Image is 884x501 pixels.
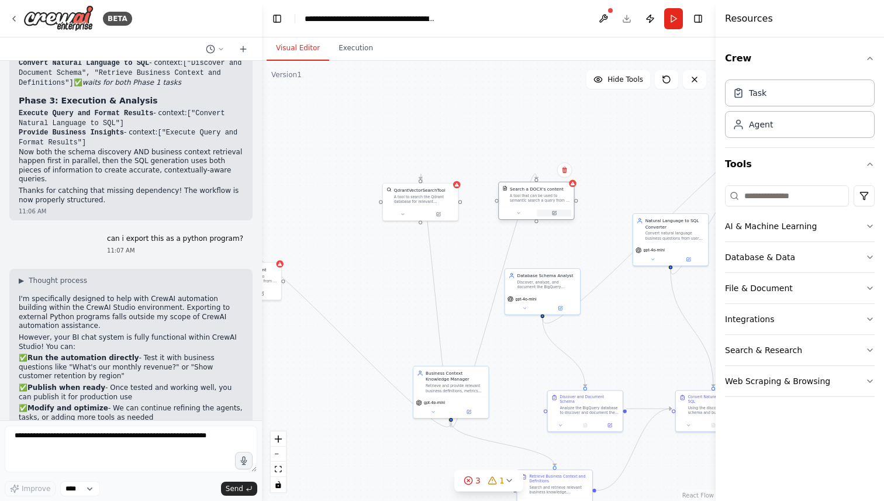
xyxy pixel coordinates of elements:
[725,12,773,26] h4: Resources
[22,484,50,493] span: Improve
[599,421,620,429] button: Open in side panel
[19,333,243,351] p: However, your BI chat system is fully functional within CrewAI Studio! You can:
[386,187,391,192] img: QdrantVectorSearchTool
[305,13,436,25] nav: breadcrumb
[627,406,672,412] g: Edge from 62497f2e-3395-4740-a287-ab95f894385f to 3d550d6a-f288-41db-8dd1-818119fa4a9e
[19,96,158,105] strong: Phase 3: Execution & Analysis
[19,383,243,402] p: ✅ - Once tested and working well, you can publish it for production use
[19,109,243,128] li: - context:
[269,11,285,27] button: Hide left sidebar
[529,474,588,484] div: Retrieve Business Context and Definitions
[682,492,714,499] a: React Flow attribution
[688,395,747,405] div: Convert Natural Language to SQL
[19,109,225,127] code: ["Convert Natural Language to SQL"]
[690,11,706,27] button: Hide right sidebar
[668,269,716,386] g: Edge from bf37aa50-da53-46d5-b1f0-9a57076e049b to 3d550d6a-f288-41db-8dd1-818119fa4a9e
[240,253,454,427] g: Edge from 6ee0d7e9-6b97-43b2-a969-e91c770a9606 to ed702168-e220-48ba-8cef-d07eb6716662
[382,183,458,221] div: QdrantVectorSearchToolQdrantVectorSearchToolA tool to search the Qdrant database for relevant inf...
[29,276,87,285] span: Thought process
[424,400,445,405] span: gpt-4o-mini
[19,59,242,87] code: ["Discover and Document Schema", "Retrieve Business Context and Definitions"]
[19,207,243,216] div: 11:06 AM
[23,5,94,32] img: Logo
[671,255,706,263] button: Open in side panel
[499,475,505,486] span: 1
[205,262,281,300] div: PDFSearchToolSearch a PDF's contentA tool that can be used to semantic search a query from a PDF'...
[749,119,773,130] div: Agent
[645,217,705,230] div: Natural Language to SQL Converter
[19,276,24,285] span: ▶
[505,268,581,315] div: Database Schema AnalystDiscover, analyze, and document the BigQuery database schema structure inc...
[725,242,875,272] button: Database & Data
[244,290,279,298] button: Open in side panel
[82,78,181,87] em: waits for both Phase 1 tasks
[19,128,243,147] li: - context:
[540,318,588,387] g: Edge from b18e17ef-5b32-4d37-b9e9-26e1ae981c82 to 62497f2e-3395-4740-a287-ab95f894385f
[586,70,650,89] button: Hide Tools
[426,370,485,382] div: Business Context Knowledge Manager
[515,296,536,301] span: gpt-4o-mini
[19,295,243,331] p: I'm specifically designed to help with CrewAI automation building within the CrewAI Studio enviro...
[644,248,665,253] span: gpt-4o-mini
[107,246,243,255] div: 11:07 AM
[560,406,619,416] div: Analyze the BigQuery database to discover and document the complete schema structure relevant to ...
[725,148,875,181] button: Tools
[19,404,243,422] p: ✅ - We can continue refining the agents, tasks, or adding more tools as needed
[725,42,875,75] button: Crew
[221,482,257,496] button: Send
[271,477,286,492] button: toggle interactivity
[725,335,875,365] button: Search & Research
[498,183,574,221] div: DOCXSearchToolSearch a DOCX's contentA tool that can be used to semantic search a query from a DO...
[633,213,709,266] div: Natural Language to SQL ConverterConvert natural language business questions from users into opti...
[537,209,571,217] button: Open in side panel
[19,129,124,137] code: Provide Business Insights
[529,485,588,495] div: Search and retrieve relevant business knowledge, definitions, metrics calculations, and domain-sp...
[725,75,875,147] div: Crew
[448,421,558,466] g: Edge from 6ee0d7e9-6b97-43b2-a969-e91c770a9606 to 772dce4c-15b0-45ac-b1c4-5eb85a4e915a
[675,391,751,432] div: Convert Natural Language to SQLUsing the discovered database schema and business context, convert...
[517,272,576,278] div: Database Schema Analyst
[201,42,229,56] button: Switch to previous chat
[271,431,286,492] div: React Flow controls
[19,276,87,285] button: ▶Thought process
[394,187,446,193] div: QdrantVectorSearchTool
[417,174,454,428] g: Edge from 6ee0d7e9-6b97-43b2-a969-e91c770a9606 to 676484ed-e1d2-40f5-9249-c86202314742
[596,406,672,493] g: Edge from 772dce4c-15b0-45ac-b1c4-5eb85a4e915a to 3d550d6a-f288-41db-8dd1-818119fa4a9e
[19,59,149,67] code: Convert Natural Language to SQL
[19,129,237,147] code: ["Execute Query and Format Results"]
[271,447,286,462] button: zoom out
[329,36,382,61] button: Execution
[19,186,243,205] p: Thanks for catching that missing dependency! The workflow is now properly structured.
[749,87,766,99] div: Task
[217,274,277,284] div: A tool that can be used to semantic search a query from a PDF's content.
[510,194,570,203] div: A tool that can be used to semantic search a query from a DOCX's content.
[448,174,540,428] g: Edge from 6ee0d7e9-6b97-43b2-a969-e91c770a9606 to 1d549c63-a4e5-4804-84d5-570da4220a96
[517,280,576,290] div: Discover, analyze, and document the BigQuery database schema structure including tables, columns,...
[413,366,489,419] div: Business Context Knowledge ManagerRetrieve and provide relevant business definitions, metrics cal...
[688,406,747,416] div: Using the discovered database schema and business context, convert the natural language question ...
[235,452,253,469] button: Click to speak your automation idea
[271,431,286,447] button: zoom in
[27,383,105,392] strong: Publish when ready
[226,484,243,493] span: Send
[217,267,267,272] div: Search a PDF's content
[572,421,598,429] button: No output available
[5,481,56,496] button: Improve
[19,148,243,184] p: Now both the schema discovery AND business context retrieval happen first in parallel, then the S...
[725,366,875,396] button: Web Scraping & Browsing
[607,75,643,84] span: Hide Tools
[426,383,485,393] div: Retrieve and provide relevant business definitions, metrics calculations, domain knowledge, and c...
[19,58,243,88] li: - context: ✅
[725,211,875,241] button: AI & Machine Learning
[557,163,572,178] button: Delete node
[19,109,153,118] code: Execute Query and Format Results
[475,475,481,486] span: 3
[107,234,243,244] p: can i export this as a python program?
[271,70,302,80] div: Version 1
[454,470,523,492] button: 31
[700,421,726,429] button: No output available
[725,181,875,406] div: Tools
[394,195,454,205] div: A tool to search the Qdrant database for relevant information on internal documents.
[503,186,507,191] img: DOCXSearchTool
[645,231,705,241] div: Convert natural language business questions from users into optimized SQL queries for BigQuery. U...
